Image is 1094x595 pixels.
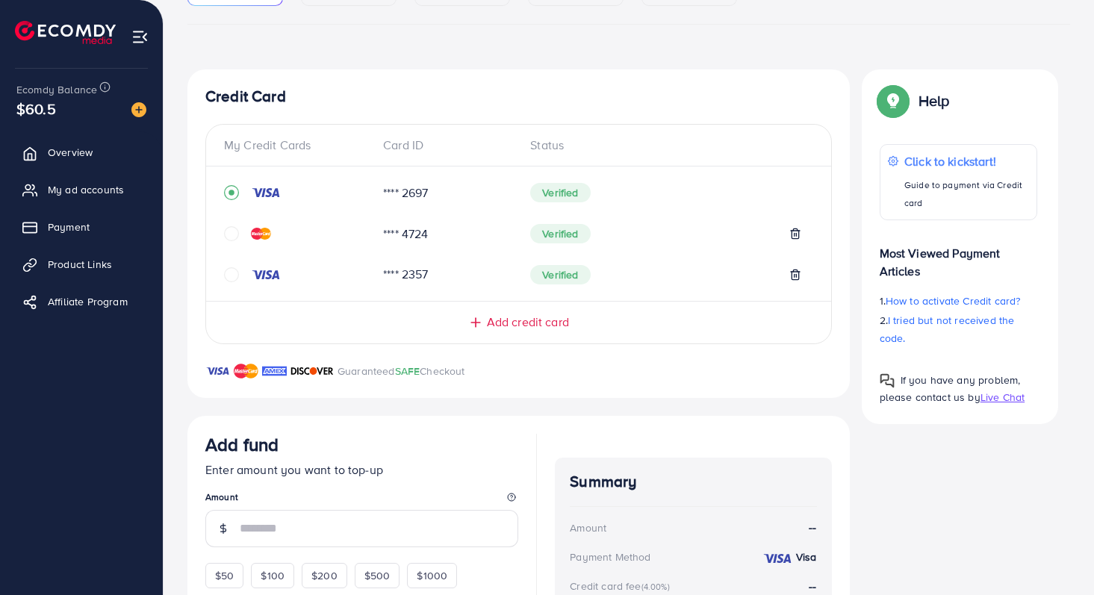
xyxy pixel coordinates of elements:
[11,212,152,242] a: Payment
[904,176,1029,212] p: Guide to payment via Credit card
[338,362,465,380] p: Guaranteed Checkout
[904,152,1029,170] p: Click to kickstart!
[364,568,391,583] span: $500
[880,311,1038,347] p: 2.
[641,581,670,593] small: (4.00%)
[762,552,792,564] img: credit
[11,287,152,317] a: Affiliate Program
[919,92,950,110] p: Help
[487,314,569,331] span: Add credit card
[809,578,816,594] strong: --
[530,265,590,284] span: Verified
[395,364,420,379] span: SAFE
[224,226,239,241] svg: circle
[48,294,128,309] span: Affiliate Program
[205,362,230,380] img: brand
[1031,528,1083,584] iframe: Chat
[371,137,518,154] div: Card ID
[224,185,239,200] svg: record circle
[809,519,816,536] strong: --
[886,293,1020,308] span: How to activate Credit card?
[251,269,281,281] img: credit
[880,232,1038,280] p: Most Viewed Payment Articles
[205,87,832,106] h4: Credit Card
[880,292,1038,310] p: 1.
[880,87,907,114] img: Popup guide
[15,21,116,44] img: logo
[48,182,124,197] span: My ad accounts
[215,568,234,583] span: $50
[16,82,97,97] span: Ecomdy Balance
[224,267,239,282] svg: circle
[251,228,271,240] img: credit
[880,313,1015,346] span: I tried but not received the code.
[205,461,518,479] p: Enter amount you want to top-up
[224,137,371,154] div: My Credit Cards
[205,434,279,455] h3: Add fund
[518,137,812,154] div: Status
[262,362,287,380] img: brand
[11,137,152,167] a: Overview
[48,145,93,160] span: Overview
[205,490,518,509] legend: Amount
[570,579,674,594] div: Credit card fee
[48,219,90,234] span: Payment
[980,390,1025,405] span: Live Chat
[570,473,816,491] h4: Summary
[234,362,258,380] img: brand
[251,187,281,199] img: credit
[261,568,285,583] span: $100
[796,549,817,564] strong: Visa
[11,175,152,205] a: My ad accounts
[48,257,112,272] span: Product Links
[311,568,338,583] span: $200
[880,373,895,388] img: Popup guide
[530,224,590,243] span: Verified
[880,373,1021,405] span: If you have any problem, please contact us by
[16,98,56,119] span: $60.5
[417,568,447,583] span: $1000
[11,249,152,279] a: Product Links
[131,28,149,46] img: menu
[290,362,334,380] img: brand
[530,183,590,202] span: Verified
[570,520,606,535] div: Amount
[131,102,146,117] img: image
[570,549,650,564] div: Payment Method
